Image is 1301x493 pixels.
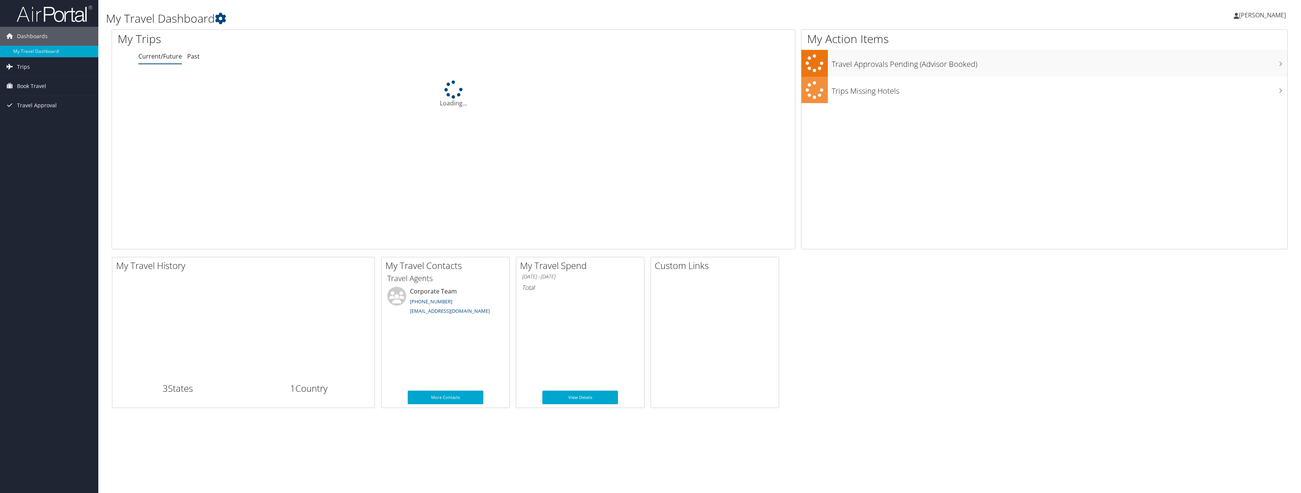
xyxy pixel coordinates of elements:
[655,259,779,272] h2: Custom Links
[1234,4,1293,26] a: [PERSON_NAME]
[832,55,1287,70] h3: Travel Approvals Pending (Advisor Booked)
[542,391,618,404] a: View Details
[520,259,644,272] h2: My Travel Spend
[801,77,1287,104] a: Trips Missing Hotels
[17,57,30,76] span: Trips
[17,96,57,115] span: Travel Approval
[410,298,452,305] a: [PHONE_NUMBER]
[387,273,504,284] h3: Travel Agents
[116,259,374,272] h2: My Travel History
[17,5,92,23] img: airportal-logo.png
[112,80,795,108] div: Loading...
[118,382,238,395] h2: States
[17,27,48,46] span: Dashboards
[522,283,638,292] h6: Total
[410,308,490,314] a: [EMAIL_ADDRESS][DOMAIN_NAME]
[801,31,1287,47] h1: My Action Items
[832,82,1287,96] h3: Trips Missing Hotels
[290,382,295,394] span: 1
[106,11,897,26] h1: My Travel Dashboard
[187,52,200,60] a: Past
[385,259,509,272] h2: My Travel Contacts
[118,31,505,47] h1: My Trips
[1239,11,1286,19] span: [PERSON_NAME]
[163,382,168,394] span: 3
[408,391,483,404] a: More Contacts
[138,52,182,60] a: Current/Future
[801,50,1287,77] a: Travel Approvals Pending (Advisor Booked)
[249,382,369,395] h2: Country
[383,287,508,318] li: Corporate Team
[522,273,638,280] h6: [DATE] - [DATE]
[17,77,46,96] span: Book Travel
